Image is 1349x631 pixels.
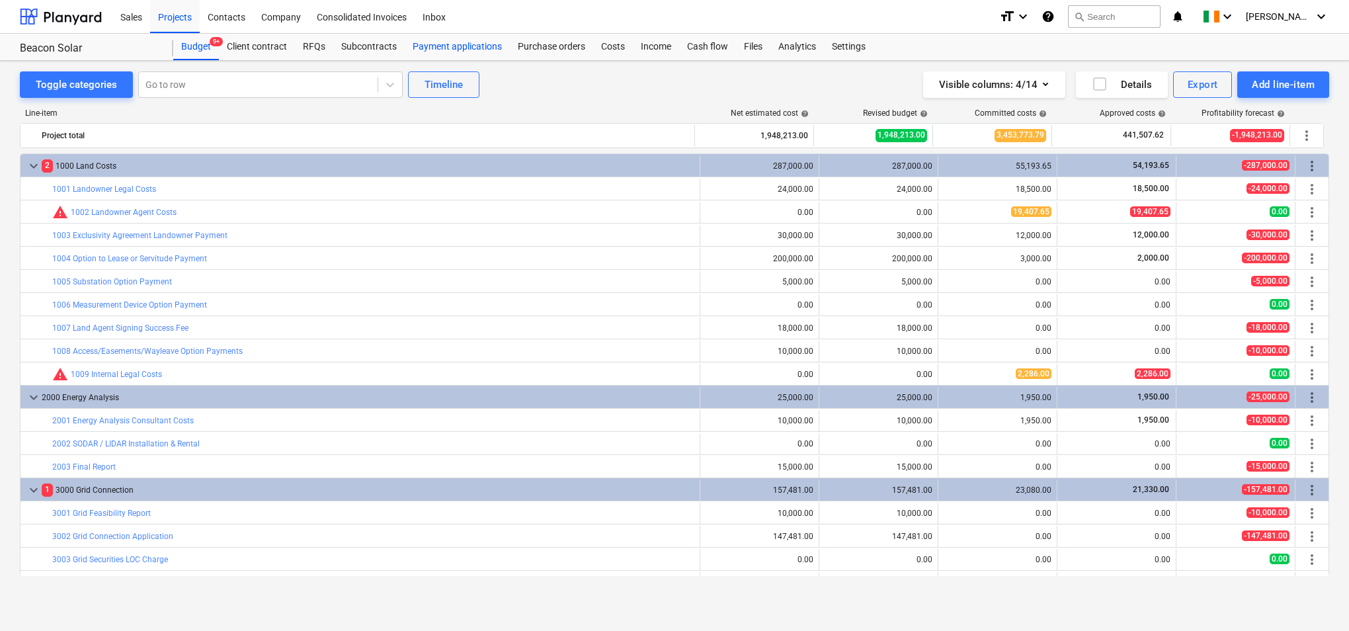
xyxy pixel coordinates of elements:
[825,323,932,333] div: 18,000.00
[1270,299,1289,310] span: 0.00
[731,108,809,118] div: Net estimated cost
[1173,71,1233,98] button: Export
[1304,343,1320,359] span: More actions
[1219,9,1235,24] i: keyboard_arrow_down
[706,323,813,333] div: 18,000.00
[1242,160,1289,171] span: -287,000.00
[1135,368,1170,379] span: 2,286.00
[1304,204,1320,220] span: More actions
[52,204,68,220] span: Committed costs exceed revised budget
[1136,392,1170,401] span: 1,950.00
[1304,459,1320,475] span: More actions
[944,416,1051,425] div: 1,950.00
[20,108,696,118] div: Line-item
[219,34,295,60] div: Client contract
[995,129,1046,142] span: 3,453,773.79
[42,159,53,172] span: 2
[825,485,932,495] div: 157,481.00
[1063,323,1170,333] div: 0.00
[1270,368,1289,379] span: 0.00
[71,370,162,379] a: 1009 Internal Legal Costs
[944,231,1051,240] div: 12,000.00
[825,555,932,564] div: 0.00
[1299,128,1315,144] span: More actions
[52,347,243,356] a: 1008 Access/Easements/Wayleave Option Payments
[510,34,593,60] a: Purchase orders
[1304,181,1320,197] span: More actions
[944,462,1051,472] div: 0.00
[1171,9,1184,24] i: notifications
[408,71,479,98] button: Timeline
[944,485,1051,495] div: 23,080.00
[1063,300,1170,310] div: 0.00
[20,71,133,98] button: Toggle categories
[706,300,813,310] div: 0.00
[1063,347,1170,356] div: 0.00
[1304,413,1320,429] span: More actions
[944,347,1051,356] div: 0.00
[944,161,1051,171] div: 55,193.65
[1076,71,1168,98] button: Details
[944,300,1051,310] div: 0.00
[71,208,177,217] a: 1002 Landowner Agent Costs
[333,34,405,60] a: Subcontracts
[824,34,874,60] div: Settings
[593,34,633,60] div: Costs
[1270,438,1289,448] span: 0.00
[52,254,207,263] a: 1004 Option to Lease or Servitude Payment
[1131,184,1170,193] span: 18,500.00
[825,185,932,194] div: 24,000.00
[1068,5,1161,28] button: Search
[42,480,694,501] div: 3000 Grid Connection
[825,416,932,425] div: 10,000.00
[1036,110,1047,118] span: help
[1242,253,1289,263] span: -200,000.00
[405,34,510,60] div: Payment applications
[679,34,736,60] div: Cash flow
[944,555,1051,564] div: 0.00
[1251,276,1289,286] span: -5,000.00
[1063,555,1170,564] div: 0.00
[706,208,813,217] div: 0.00
[1063,462,1170,472] div: 0.00
[1252,76,1315,93] div: Add line-item
[295,34,333,60] a: RFQs
[52,300,207,310] a: 1006 Measurement Device Option Payment
[923,71,1065,98] button: Visible columns:4/14
[1011,206,1051,217] span: 19,407.65
[1247,345,1289,356] span: -10,000.00
[706,161,813,171] div: 287,000.00
[633,34,679,60] a: Income
[917,110,928,118] span: help
[1270,206,1289,217] span: 0.00
[1063,532,1170,541] div: 0.00
[1202,108,1285,118] div: Profitability forecast
[706,185,813,194] div: 24,000.00
[944,185,1051,194] div: 18,500.00
[1304,228,1320,243] span: More actions
[706,532,813,541] div: 147,481.00
[825,300,932,310] div: 0.00
[52,555,168,564] a: 3003 Grid Securities LOC Charge
[736,34,770,60] div: Files
[1304,158,1320,174] span: More actions
[825,161,932,171] div: 287,000.00
[1270,554,1289,564] span: 0.00
[944,254,1051,263] div: 3,000.00
[825,254,932,263] div: 200,000.00
[1304,320,1320,336] span: More actions
[825,393,932,402] div: 25,000.00
[1230,129,1284,142] span: -1,948,213.00
[770,34,824,60] div: Analytics
[1304,552,1320,568] span: More actions
[706,347,813,356] div: 10,000.00
[1247,415,1289,425] span: -10,000.00
[1304,297,1320,313] span: More actions
[825,208,932,217] div: 0.00
[1063,439,1170,448] div: 0.00
[1313,9,1329,24] i: keyboard_arrow_down
[52,366,68,382] span: Committed costs exceed revised budget
[1100,108,1166,118] div: Approved costs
